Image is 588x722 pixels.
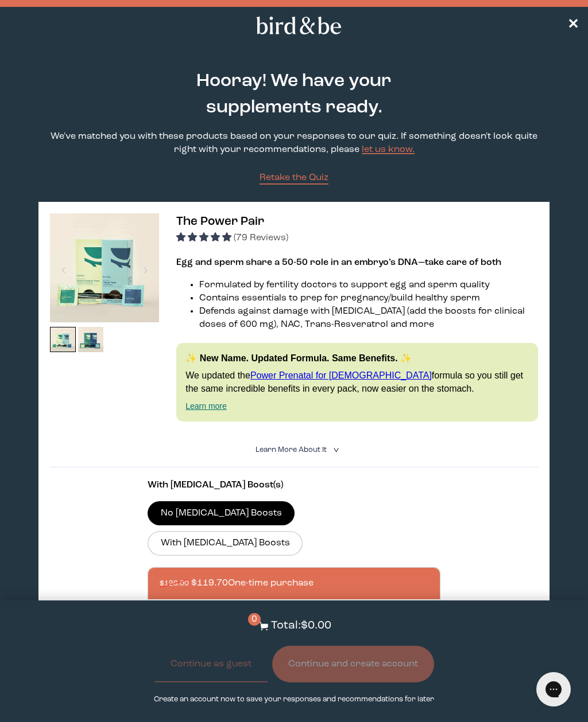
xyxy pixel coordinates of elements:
button: Continue as guest [154,646,268,682]
strong: Egg and sperm share a 50-50 role in an embryo’s DNA—take care of both [176,258,501,267]
span: The Power Pair [176,216,264,228]
span: (79 Reviews) [234,233,288,243]
label: With [MEDICAL_DATA] Boosts [148,531,303,555]
li: Formulated by fertility doctors to support egg and sperm quality [199,279,538,292]
p: Total: $0.00 [271,618,331,634]
li: Contains essentials to prep for pregnancy/build healthy sperm [199,292,538,305]
p: With [MEDICAL_DATA] Boost(s) [148,479,440,492]
p: We updated the formula so you still get the same incredible benefits in every pack, now easier on... [185,369,529,395]
a: Retake the Quiz [260,171,328,185]
img: thumbnail image [50,213,159,322]
p: We've matched you with these products based on your responses to our quiz. If something doesn't l... [38,130,550,157]
p: Create an account now to save your responses and recommendations for later [154,694,434,705]
a: let us know. [362,145,415,154]
img: thumbnail image [78,327,104,353]
span: 0 [248,613,261,626]
i: < [330,447,341,453]
span: ✕ [567,18,579,32]
a: Power Prenatal for [DEMOGRAPHIC_DATA] [250,370,432,380]
strong: ✨ New Name. Updated Formula. Same Benefits. ✨ [185,353,412,363]
span: Learn More About it [256,446,327,454]
label: No [MEDICAL_DATA] Boosts [148,501,295,525]
a: ✕ [567,15,579,36]
li: Defends against damage with [MEDICAL_DATA] (add the boosts for clinical doses of 600 mg), NAC, Tr... [199,305,538,331]
button: Continue and create account [272,646,434,682]
h2: Hooray! We have your supplements ready. [141,68,447,121]
img: thumbnail image [50,327,76,353]
span: 4.92 stars [176,233,234,243]
iframe: Gorgias live chat messenger [531,668,577,711]
summary: Learn More About it < [256,444,332,455]
a: Learn more [185,401,227,411]
span: Retake the Quiz [260,173,328,182]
